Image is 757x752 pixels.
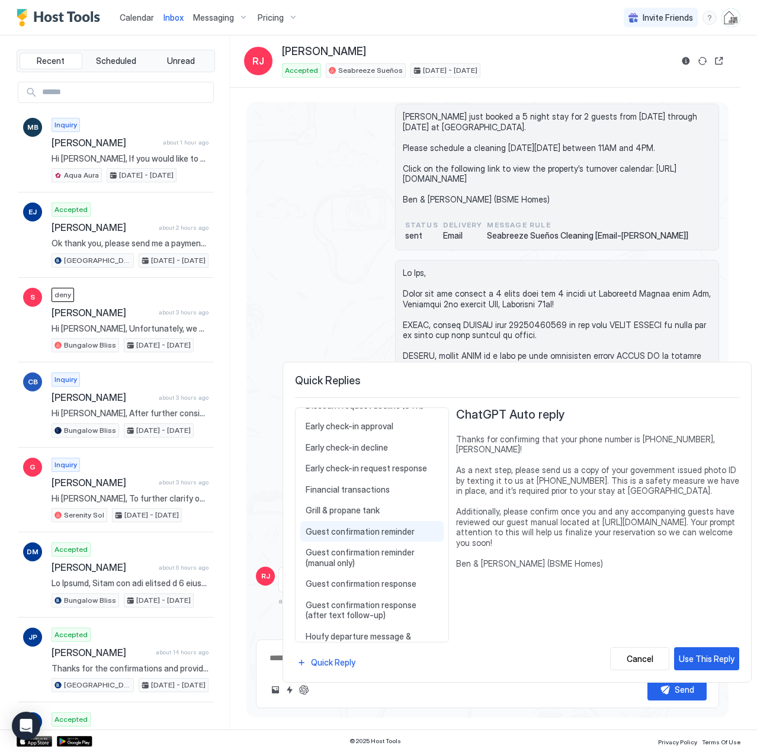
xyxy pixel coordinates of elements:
span: Early check-in decline [306,442,438,453]
div: Quick Reply [311,656,355,669]
span: Thanks for confirming that your phone number is [PHONE_NUMBER], [PERSON_NAME]! As a next step, pl... [456,434,739,569]
button: Cancel [610,647,669,670]
button: Quick Reply [295,654,357,670]
div: Use This Reply [679,653,734,665]
span: ChatGPT Auto reply [456,407,565,422]
span: Early check-in approval [306,421,438,432]
span: Houfy departure message & security deposit refund [306,631,438,652]
span: Early check-in request response [306,463,438,474]
span: Quick Replies [295,374,739,388]
button: Use This Reply [674,647,739,670]
div: Cancel [627,653,653,665]
span: Guest confirmation reminder [306,526,438,537]
div: Open Intercom Messenger [12,712,40,740]
span: Financial transactions [306,484,438,495]
span: Guest confirmation response [306,579,438,589]
span: Guest confirmation reminder (manual only) [306,547,438,568]
span: Grill & propane tank [306,505,438,516]
span: Guest confirmation response (after text follow-up) [306,600,438,621]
